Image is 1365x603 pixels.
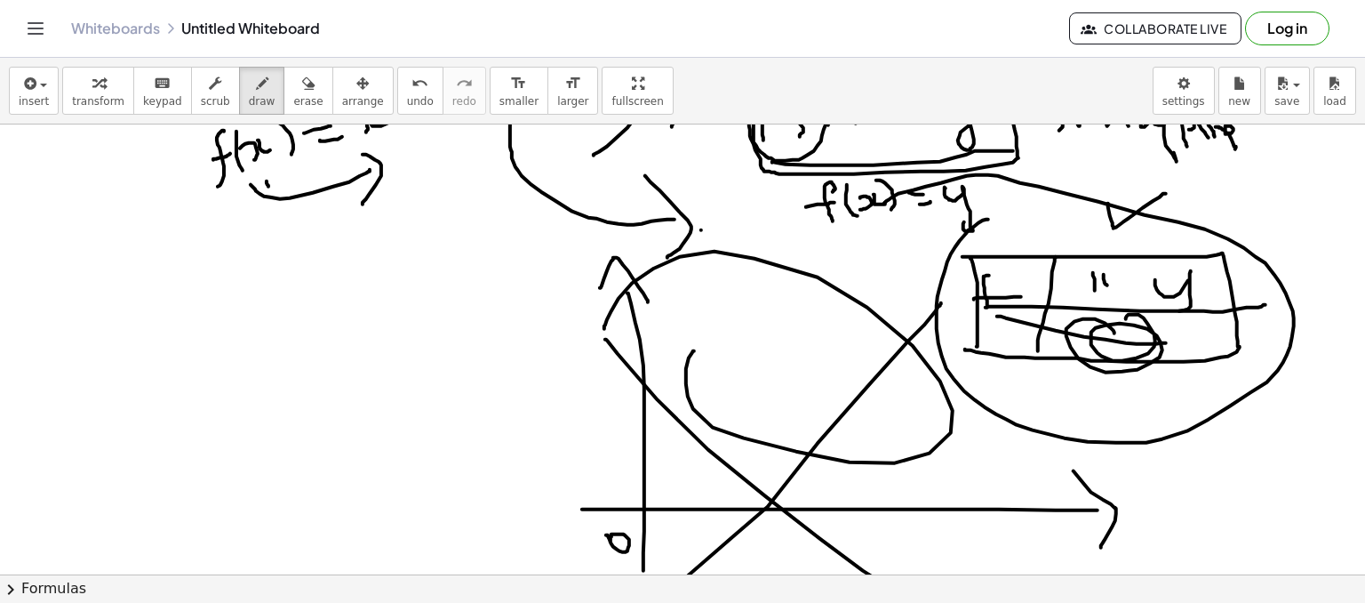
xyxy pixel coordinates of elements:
button: format_sizesmaller [490,67,548,115]
span: new [1228,95,1250,108]
span: Collaborate Live [1084,20,1226,36]
button: fullscreen [602,67,673,115]
span: settings [1162,95,1205,108]
span: larger [557,95,588,108]
span: smaller [499,95,539,108]
button: transform [62,67,134,115]
button: new [1218,67,1261,115]
span: redo [452,95,476,108]
button: format_sizelarger [547,67,598,115]
button: settings [1153,67,1215,115]
i: undo [411,73,428,94]
button: redoredo [443,67,486,115]
i: format_size [564,73,581,94]
button: scrub [191,67,240,115]
button: Collaborate Live [1069,12,1241,44]
button: draw [239,67,285,115]
span: scrub [201,95,230,108]
button: arrange [332,67,394,115]
span: undo [407,95,434,108]
button: Toggle navigation [21,14,50,43]
span: transform [72,95,124,108]
button: erase [283,67,332,115]
a: Whiteboards [71,20,160,37]
button: save [1265,67,1310,115]
span: load [1323,95,1346,108]
button: keyboardkeypad [133,67,192,115]
button: load [1313,67,1356,115]
span: save [1274,95,1299,108]
span: erase [293,95,323,108]
span: keypad [143,95,182,108]
i: format_size [510,73,527,94]
i: keyboard [154,73,171,94]
button: Log in [1245,12,1329,45]
button: insert [9,67,59,115]
span: draw [249,95,275,108]
i: redo [456,73,473,94]
span: arrange [342,95,384,108]
span: fullscreen [611,95,663,108]
span: insert [19,95,49,108]
button: undoundo [397,67,443,115]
